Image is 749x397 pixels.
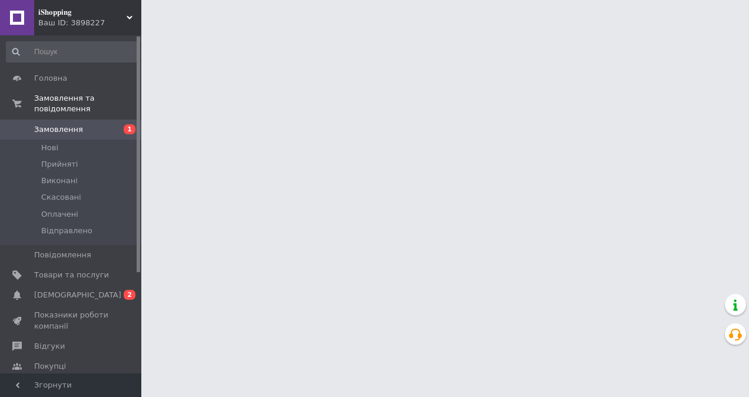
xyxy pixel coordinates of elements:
[41,192,81,203] span: Скасовані
[34,250,91,260] span: Повідомлення
[34,124,83,135] span: Замовлення
[41,226,92,236] span: Відправлено
[34,290,121,300] span: [DEMOGRAPHIC_DATA]
[34,341,65,352] span: Відгуки
[41,143,58,153] span: Нові
[41,159,78,170] span: Прийняті
[34,361,66,372] span: Покупці
[38,18,141,28] div: Ваш ID: 3898227
[124,124,135,134] span: 1
[34,73,67,84] span: Головна
[41,209,78,220] span: Оплачені
[41,176,78,186] span: Виконані
[6,41,139,62] input: Пошук
[124,290,135,300] span: 2
[34,270,109,280] span: Товари та послуги
[34,93,141,114] span: Замовлення та повідомлення
[38,7,127,18] span: 𝐢𝐒𝐡𝐨𝐩𝐩𝐢𝐧𝐠
[34,310,109,331] span: Показники роботи компанії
